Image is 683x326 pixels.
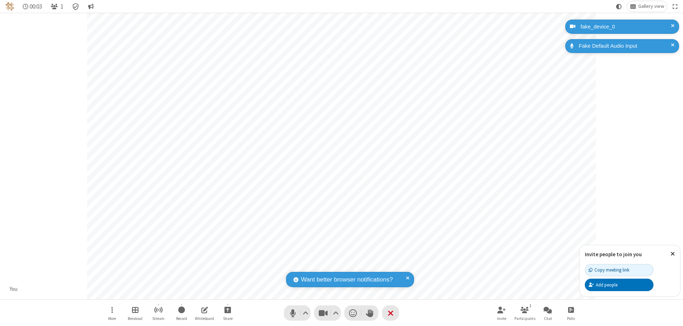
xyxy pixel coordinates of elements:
[528,303,534,309] div: 1
[85,1,96,12] button: Conversation
[382,305,399,321] button: End or leave meeting
[585,279,653,291] button: Add people
[7,285,20,293] div: You
[60,3,63,10] span: 1
[613,1,625,12] button: Using system theme
[301,305,311,321] button: Audio settings
[195,316,214,321] span: Whiteboard
[223,316,233,321] span: Share
[361,305,378,321] button: Raise hand
[30,3,42,10] span: 00:03
[301,275,393,284] span: Want better browser notifications?
[152,316,164,321] span: Stream
[108,316,116,321] span: More
[560,303,582,323] button: Open poll
[194,303,215,323] button: Open shared whiteboard
[514,316,535,321] span: Participants
[6,2,14,11] img: QA Selenium DO NOT DELETE OR CHANGE
[497,316,506,321] span: Invite
[128,316,143,321] span: Breakout
[576,42,674,50] div: Fake Default Audio Input
[48,1,66,12] button: Open participant list
[344,305,361,321] button: Send a reaction
[567,316,575,321] span: Polls
[665,245,680,263] button: Close popover
[491,303,512,323] button: Invite participants (⌘+Shift+I)
[171,303,192,323] button: Start recording
[514,303,535,323] button: Open participant list
[20,1,45,12] div: Timer
[670,1,681,12] button: Fullscreen
[314,305,341,321] button: Stop video (⌘+Shift+V)
[585,264,653,276] button: Copy meeting link
[544,316,552,321] span: Chat
[585,251,642,258] label: Invite people to join you
[69,1,83,12] div: Meeting details Encryption enabled
[331,305,341,321] button: Video setting
[537,303,558,323] button: Open chat
[578,23,674,31] div: fake_device_0
[176,316,187,321] span: Record
[101,303,123,323] button: Open menu
[148,303,169,323] button: Start streaming
[284,305,311,321] button: Mute (⌘+Shift+A)
[217,303,238,323] button: Start sharing
[589,267,629,273] div: Copy meeting link
[125,303,146,323] button: Manage Breakout Rooms
[627,1,667,12] button: Change layout
[638,4,664,9] span: Gallery view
